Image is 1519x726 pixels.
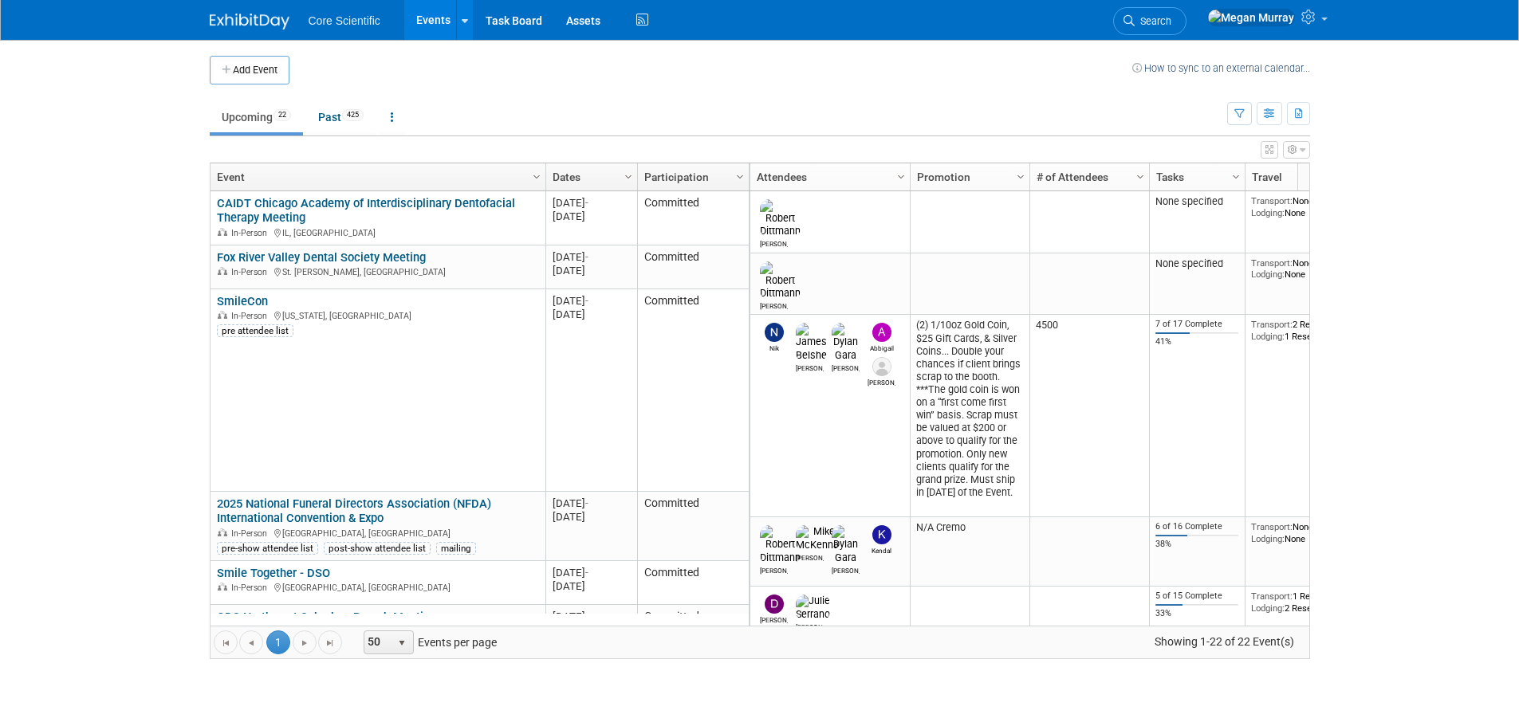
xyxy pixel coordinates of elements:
a: Promotion [917,163,1019,190]
span: Column Settings [895,171,907,183]
div: None None [1251,521,1366,544]
span: Column Settings [1230,171,1242,183]
span: 425 [342,109,364,121]
span: - [585,497,588,509]
a: How to sync to an external calendar... [1132,62,1310,74]
a: CDS Northwest Suburban Branch Meeting [217,610,436,624]
a: Tasks [1156,163,1234,190]
a: Go to the last page [318,630,342,654]
img: Dan Boro [765,595,784,614]
img: Alex Belshe [872,357,891,376]
span: In-Person [231,583,272,593]
a: 2025 National Funeral Directors Association (NFDA) International Convention & Expo [217,496,491,526]
a: Column Settings [528,163,545,187]
a: CAIDT Chicago Academy of Interdisciplinary Dentofacial Therapy Meeting [217,196,515,226]
div: Dan Boro [760,614,788,624]
div: 38% [1155,539,1238,550]
span: In-Person [231,528,272,539]
span: Column Settings [530,171,543,183]
div: [DATE] [553,264,630,277]
img: James Belshe [796,323,827,361]
div: [DATE] [553,566,630,579]
img: Julie Serrano [796,595,830,620]
span: In-Person [231,267,272,277]
div: None specified [1155,195,1238,208]
div: Mike McKenna [796,551,824,562]
div: [US_STATE], [GEOGRAPHIC_DATA] [217,308,538,322]
div: pre attendee list [217,324,293,337]
a: # of Attendees [1037,163,1139,190]
div: Nik Koelblinger [760,342,788,352]
div: 41% [1155,336,1238,347]
span: - [585,567,588,579]
img: Robert Dittmann [760,199,801,237]
span: Go to the first page [219,637,232,649]
a: Go to the previous page [239,630,263,654]
span: 1 [266,630,290,654]
span: Transport: [1251,195,1293,206]
div: [DATE] [553,610,630,623]
span: Go to the last page [324,637,336,649]
div: pre-show attendee list [217,542,318,555]
td: Committed [637,289,749,492]
span: Transport: [1251,521,1293,532]
td: Committed [637,561,749,605]
a: Travel [1252,163,1362,190]
img: In-Person Event [218,267,227,275]
span: Showing 1-22 of 22 Event(s) [1139,630,1308,653]
img: In-Person Event [218,228,227,236]
div: [DATE] [553,308,630,321]
a: SmileCon [217,294,268,308]
img: Robert Dittmann [760,525,801,563]
img: In-Person Event [218,583,227,591]
div: James Belshe [796,362,824,372]
div: [DATE] [553,496,630,510]
div: Robert Dittmann [760,300,788,310]
a: Column Settings [1131,163,1149,187]
div: 33% [1155,608,1238,619]
div: [DATE] [553,250,630,264]
div: [DATE] [553,196,630,210]
span: Column Settings [734,171,746,183]
span: Transport: [1251,319,1293,330]
img: Abbigail Belshe [872,323,891,342]
td: Committed [637,492,749,561]
img: Mike McKenna [796,525,839,551]
div: Kendal Pobol [868,544,895,555]
div: 5 of 15 Complete [1155,591,1238,602]
a: Upcoming22 [210,102,303,132]
div: Robert Dittmann [760,564,788,575]
span: Lodging: [1251,602,1285,614]
div: 6 of 16 Complete [1155,521,1238,532]
a: Column Settings [731,163,749,187]
div: Dylan Gara [832,362,860,372]
a: Column Settings [1012,163,1029,187]
span: select [395,637,408,649]
td: N/A Cremo [910,517,1029,587]
span: Events per page [343,630,513,654]
div: IL, [GEOGRAPHIC_DATA] [217,226,538,239]
div: [DATE] [553,579,630,593]
a: Smile Together - DSO [217,566,330,580]
span: Lodging: [1251,331,1285,342]
img: Kendal Pobol [872,525,891,544]
div: St. [PERSON_NAME], [GEOGRAPHIC_DATA] [217,265,538,278]
span: Lodging: [1251,207,1285,218]
span: Lodging: [1251,269,1285,280]
div: [DATE] [553,510,630,524]
div: Dylan Gara [832,564,860,575]
span: 50 [364,631,392,653]
a: Attendees [757,163,899,190]
a: Column Settings [1227,163,1245,187]
div: [GEOGRAPHIC_DATA], [GEOGRAPHIC_DATA] [217,580,538,594]
a: Dates [553,163,627,190]
span: Lodging: [1251,533,1285,544]
img: Dylan Gara [832,323,860,361]
span: - [585,251,588,263]
span: 22 [273,109,291,121]
img: Nik Koelblinger [765,323,784,342]
div: mailing [436,542,476,555]
span: Go to the next page [298,637,311,649]
div: None None [1251,257,1366,281]
button: Add Event [210,56,289,84]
